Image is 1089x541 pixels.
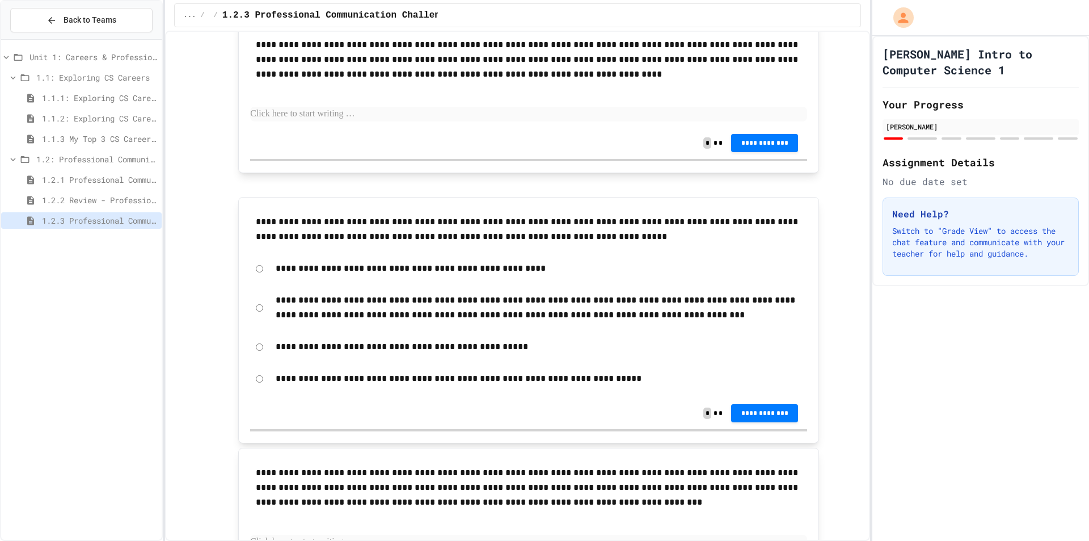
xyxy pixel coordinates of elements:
[42,174,157,186] span: 1.2.1 Professional Communication
[883,154,1079,170] h2: Assignment Details
[42,133,157,145] span: 1.1.3 My Top 3 CS Careers!
[881,5,917,31] div: My Account
[36,153,157,165] span: 1.2: Professional Communication
[886,121,1075,132] div: [PERSON_NAME]
[42,112,157,124] span: 1.1.2: Exploring CS Careers - Review
[42,215,157,227] span: 1.2.3 Professional Communication Challenge
[36,72,157,83] span: 1.1: Exploring CS Careers
[42,194,157,206] span: 1.2.2 Review - Professional Communication
[42,92,157,104] span: 1.1.1: Exploring CS Careers
[883,175,1079,188] div: No due date set
[892,225,1069,259] p: Switch to "Grade View" to access the chat feature and communicate with your teacher for help and ...
[214,11,218,20] span: /
[184,11,196,20] span: ...
[883,97,1079,112] h2: Your Progress
[892,207,1069,221] h3: Need Help?
[10,8,153,32] button: Back to Teams
[29,51,157,63] span: Unit 1: Careers & Professionalism
[222,9,451,22] span: 1.2.3 Professional Communication Challenge
[64,14,116,26] span: Back to Teams
[200,11,204,20] span: /
[883,46,1079,78] h1: [PERSON_NAME] Intro to Computer Science 1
